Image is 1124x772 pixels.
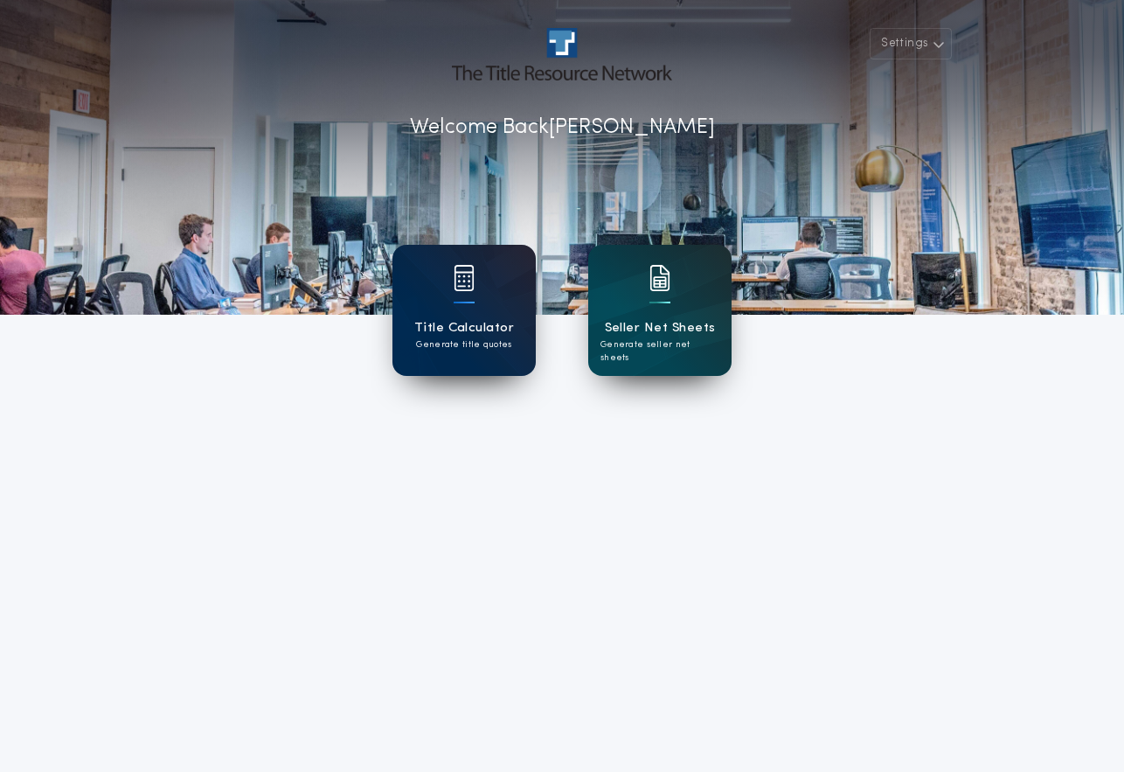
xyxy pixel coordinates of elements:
p: Generate seller net sheets [600,338,719,365]
button: Settings [870,28,952,59]
h1: Title Calculator [414,318,514,338]
p: Generate title quotes [416,338,511,351]
p: Welcome Back [PERSON_NAME] [410,112,715,143]
img: card icon [649,265,670,291]
a: card iconTitle CalculatorGenerate title quotes [392,245,536,376]
h1: Seller Net Sheets [605,318,716,338]
a: card iconSeller Net SheetsGenerate seller net sheets [588,245,732,376]
img: account-logo [452,28,672,80]
img: card icon [454,265,475,291]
